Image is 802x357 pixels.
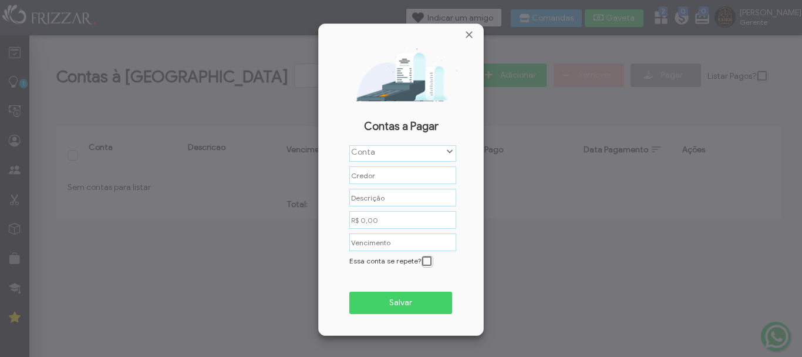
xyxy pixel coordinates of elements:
[350,146,445,158] label: Conta
[358,294,444,312] span: Salvar
[326,120,476,133] span: Contas a Pagar
[328,43,474,102] img: Nova Conta
[349,189,456,206] input: Descrição
[349,166,456,184] input: Credor
[349,292,452,314] button: Salvar
[349,256,453,268] div: Essa conta se repete?
[463,29,475,41] a: Fechar
[349,233,456,251] input: Vencimento
[422,256,433,268] div: Essa conta se repete?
